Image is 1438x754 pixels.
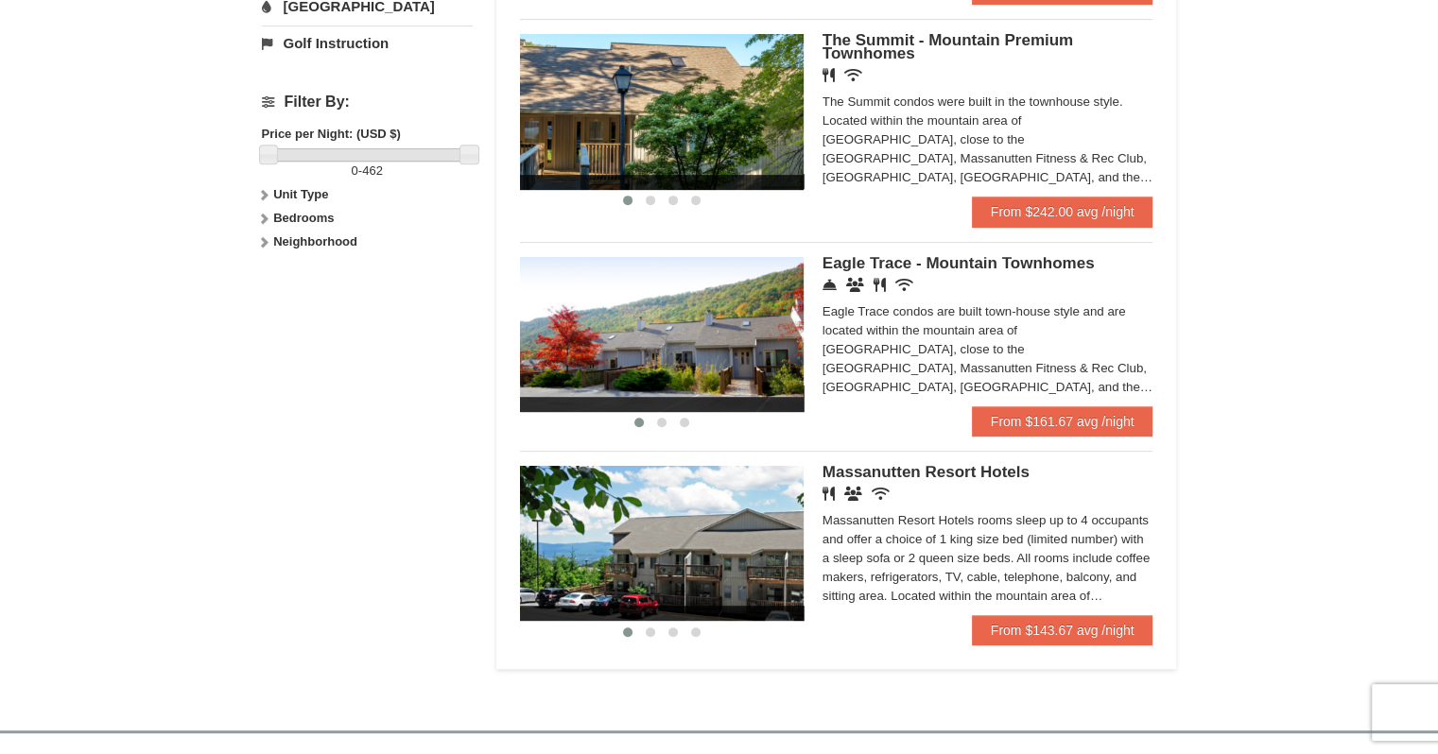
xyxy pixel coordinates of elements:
label: - [262,162,473,180]
a: Golf Instruction [262,26,473,60]
a: From $242.00 avg /night [972,197,1153,227]
i: Conference Facilities [846,278,864,292]
span: The Summit - Mountain Premium Townhomes [823,31,1073,62]
strong: Unit Type [273,187,328,201]
i: Wireless Internet (free) [872,487,890,501]
i: Restaurant [823,68,835,82]
div: The Summit condos were built in the townhouse style. Located within the mountain area of [GEOGRAP... [823,93,1153,187]
span: 462 [362,163,383,178]
strong: Price per Night: (USD $) [262,127,401,141]
i: Restaurant [874,278,886,292]
i: Concierge Desk [823,278,837,292]
strong: Bedrooms [273,211,334,225]
i: Banquet Facilities [844,487,862,501]
i: Restaurant [823,487,835,501]
i: Wireless Internet (free) [895,278,913,292]
span: 0 [352,163,358,178]
div: Eagle Trace condos are built town-house style and are located within the mountain area of [GEOGRA... [823,302,1153,397]
span: Eagle Trace - Mountain Townhomes [823,254,1095,272]
a: From $143.67 avg /night [972,615,1153,645]
h4: Filter By: [262,94,473,111]
div: Massanutten Resort Hotels rooms sleep up to 4 occupants and offer a choice of 1 king size bed (li... [823,511,1153,606]
span: Massanutten Resort Hotels [823,463,1030,481]
a: From $161.67 avg /night [972,406,1153,437]
i: Wireless Internet (free) [844,68,862,82]
strong: Neighborhood [273,234,357,248]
